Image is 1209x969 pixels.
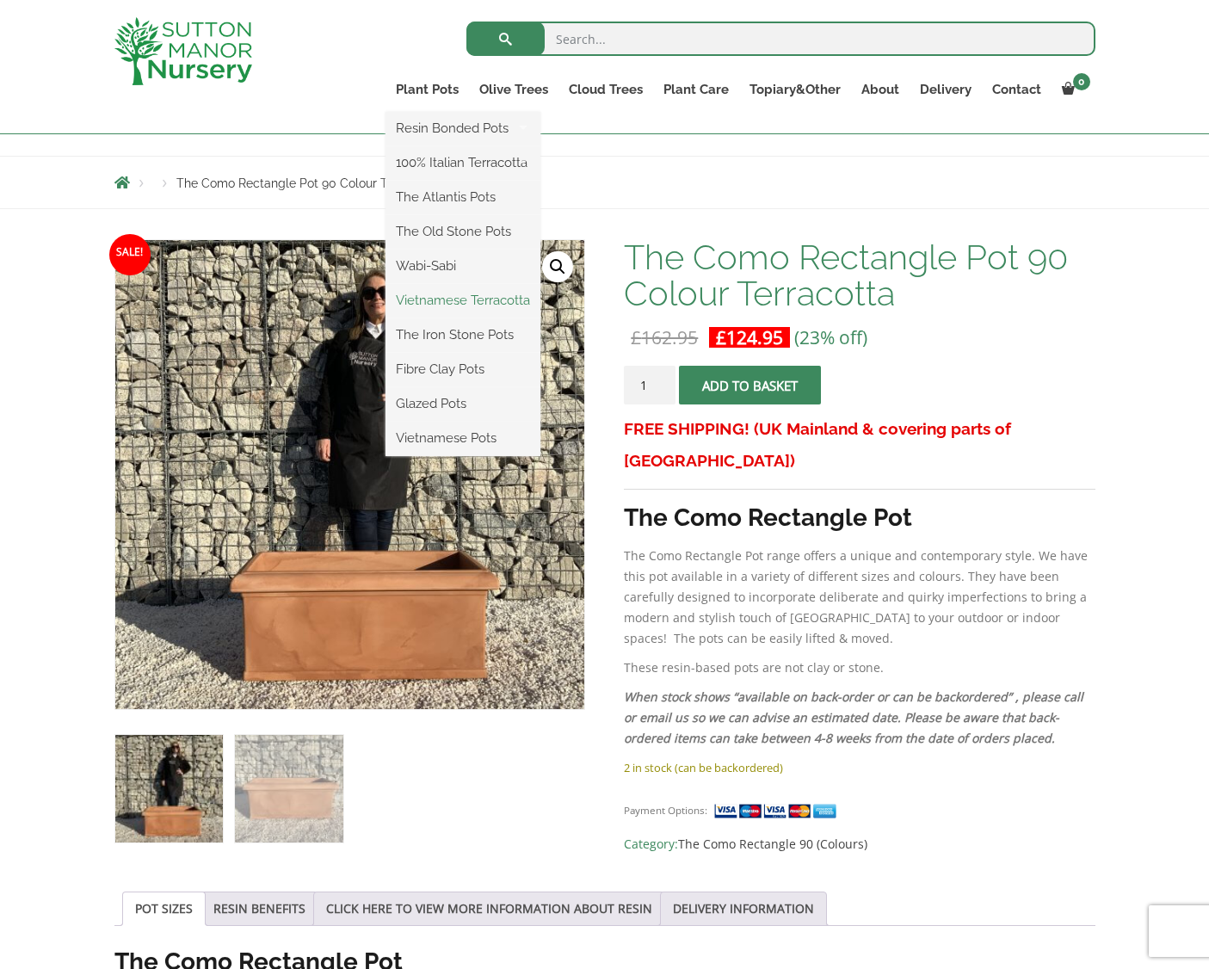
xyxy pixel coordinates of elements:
a: 100% Italian Terracotta [386,150,540,176]
a: POT SIZES [135,892,193,925]
p: These resin-based pots are not clay or stone. [624,657,1095,678]
a: Plant Care [653,77,739,102]
a: Wabi-Sabi [386,253,540,279]
strong: The Como Rectangle Pot [624,503,912,532]
p: 2 in stock (can be backordered) [624,757,1095,778]
span: The Como Rectangle Pot 90 Colour Terracotta [176,176,438,190]
span: £ [631,325,641,349]
img: The Como Rectangle Pot 90 Colour Terracotta [115,735,223,842]
h1: The Como Rectangle Pot 90 Colour Terracotta [624,239,1095,312]
a: The Como Rectangle 90 (Colours) [678,836,867,852]
a: Vietnamese Pots [386,425,540,451]
span: Sale! [109,234,151,275]
a: Olive Trees [469,77,558,102]
h3: FREE SHIPPING! (UK Mainland & covering parts of [GEOGRAPHIC_DATA]) [624,413,1095,477]
img: The Como Rectangle Pot 90 Colour Terracotta - Image 2 [235,735,342,842]
input: Product quantity [624,366,675,404]
nav: Breadcrumbs [114,176,1095,189]
a: DELIVERY INFORMATION [673,892,814,925]
a: About [851,77,910,102]
a: Fibre Clay Pots [386,356,540,382]
a: View full-screen image gallery [542,251,573,282]
input: Search... [466,22,1095,56]
a: RESIN BENEFITS [213,892,305,925]
button: Add to basket [679,366,821,404]
bdi: 162.95 [631,325,698,349]
img: logo [114,17,252,85]
a: CLICK HERE TO VIEW MORE INFORMATION ABOUT RESIN [326,892,652,925]
span: £ [716,325,726,349]
a: Contact [982,77,1052,102]
em: When stock shows “available on back-order or can be backordered” , please call or email us so we ... [624,688,1083,746]
p: The Como Rectangle Pot range offers a unique and contemporary style. We have this pot available i... [624,546,1095,649]
span: Category: [624,834,1095,855]
a: Resin Bonded Pots [386,115,540,141]
a: Delivery [910,77,982,102]
a: 0 [1052,77,1095,102]
a: Cloud Trees [558,77,653,102]
img: payment supported [713,802,842,820]
a: The Old Stone Pots [386,219,540,244]
small: Payment Options: [624,804,707,817]
a: Plant Pots [386,77,469,102]
a: Topiary&Other [739,77,851,102]
a: Glazed Pots [386,391,540,417]
bdi: 124.95 [716,325,783,349]
a: The Atlantis Pots [386,184,540,210]
a: Vietnamese Terracotta [386,287,540,313]
a: The Iron Stone Pots [386,322,540,348]
span: (23% off) [794,325,867,349]
span: 0 [1073,73,1090,90]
